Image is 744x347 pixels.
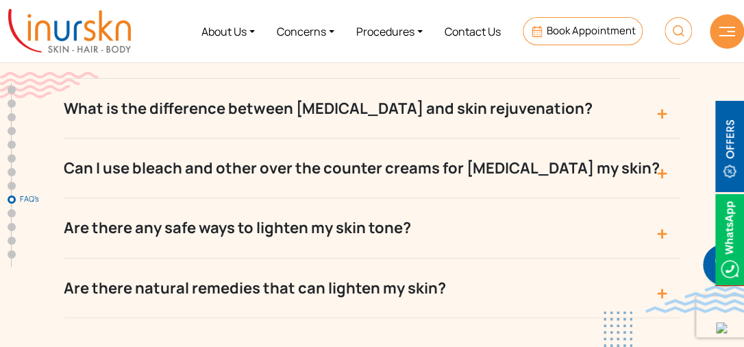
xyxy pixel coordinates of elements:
[546,23,635,38] span: Book Appointment
[64,198,680,258] button: Are there any safe ways to lighten my skin tone?
[8,195,16,204] a: FAQ’s
[719,27,735,36] img: hamLine.svg
[345,5,434,57] a: Procedures
[8,10,131,53] img: inurskn-logo
[20,195,88,203] span: FAQ’s
[434,5,512,57] a: Contact Us
[266,5,345,57] a: Concerns
[64,79,680,139] button: What is the difference between [MEDICAL_DATA] and skin rejuvenation?
[64,139,680,198] button: Can I use bleach and other over the counter creams for [MEDICAL_DATA] my skin?
[715,231,744,246] a: Whatsappicon
[665,17,692,45] img: HeaderSearch
[64,259,680,318] button: Are there natural remedies that can lighten my skin?
[715,194,744,285] img: Whatsappicon
[190,5,266,57] a: About Us
[645,285,744,313] img: bluewave
[715,101,744,192] img: offerBt
[716,322,727,333] img: up-blue-arrow.svg
[523,17,643,45] a: Book Appointment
